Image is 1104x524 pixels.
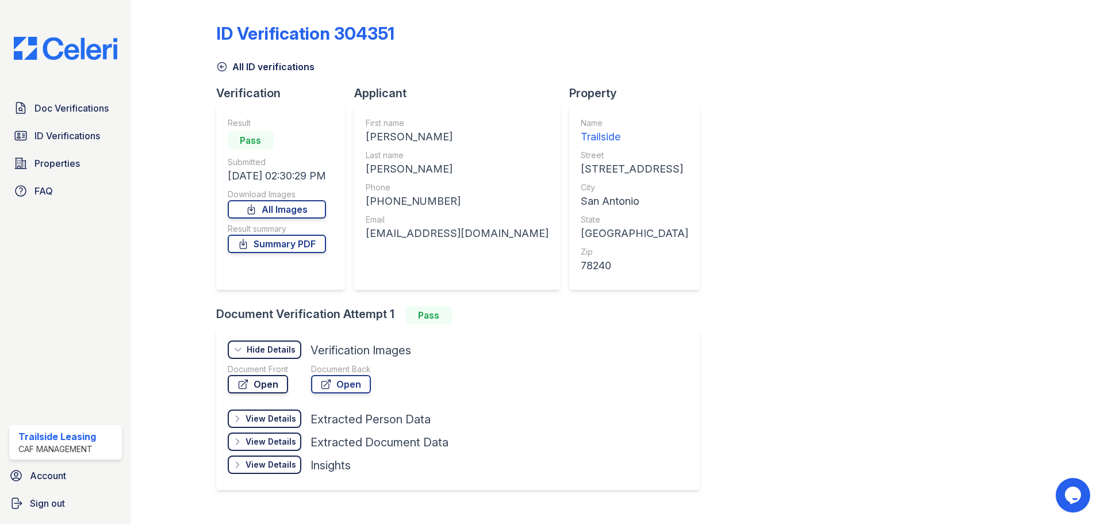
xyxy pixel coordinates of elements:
a: ID Verifications [9,124,122,147]
div: [DATE] 02:30:29 PM [228,168,326,184]
div: Hide Details [247,344,296,355]
div: Document Verification Attempt 1 [216,306,709,324]
a: Name Trailside [581,117,688,145]
div: Insights [310,457,351,473]
div: [GEOGRAPHIC_DATA] [581,225,688,242]
a: FAQ [9,179,122,202]
a: Open [311,375,371,393]
div: State [581,214,688,225]
div: Zip [581,246,688,258]
a: Properties [9,152,122,175]
div: Download Images [228,189,326,200]
div: View Details [246,413,296,424]
div: City [581,182,688,193]
div: Submitted [228,156,326,168]
div: ID Verification 304351 [216,23,394,44]
div: Document Back [311,364,371,375]
div: Phone [366,182,549,193]
div: Applicant [354,85,569,101]
div: Document Front [228,364,288,375]
div: Name [581,117,688,129]
a: Open [228,375,288,393]
div: San Antonio [581,193,688,209]
a: Summary PDF [228,235,326,253]
a: Account [5,464,126,487]
div: [EMAIL_ADDRESS][DOMAIN_NAME] [366,225,549,242]
span: Sign out [30,496,65,510]
a: All Images [228,200,326,219]
div: View Details [246,459,296,471]
div: Email [366,214,549,225]
span: Account [30,469,66,483]
a: All ID verifications [216,60,315,74]
span: ID Verifications [34,129,100,143]
div: Verification Images [310,342,411,358]
div: Result summary [228,223,326,235]
span: FAQ [34,184,53,198]
div: Trailside Leasing [18,430,96,443]
span: Doc Verifications [34,101,109,115]
div: Pass [406,306,452,324]
div: Street [581,150,688,161]
div: 78240 [581,258,688,274]
div: Extracted Document Data [310,434,448,450]
div: Property [569,85,709,101]
iframe: chat widget [1056,478,1092,512]
div: CAF Management [18,443,96,455]
div: Result [228,117,326,129]
div: Pass [228,131,274,150]
div: [PHONE_NUMBER] [366,193,549,209]
div: First name [366,117,549,129]
div: [PERSON_NAME] [366,129,549,145]
div: [PERSON_NAME] [366,161,549,177]
span: Properties [34,156,80,170]
div: Extracted Person Data [310,411,431,427]
div: Trailside [581,129,688,145]
div: Last name [366,150,549,161]
a: Doc Verifications [9,97,122,120]
div: View Details [246,436,296,447]
div: [STREET_ADDRESS] [581,161,688,177]
img: CE_Logo_Blue-a8612792a0a2168367f1c8372b55b34899dd931a85d93a1a3d3e32e68fde9ad4.png [5,37,126,60]
a: Sign out [5,492,126,515]
div: Verification [216,85,354,101]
